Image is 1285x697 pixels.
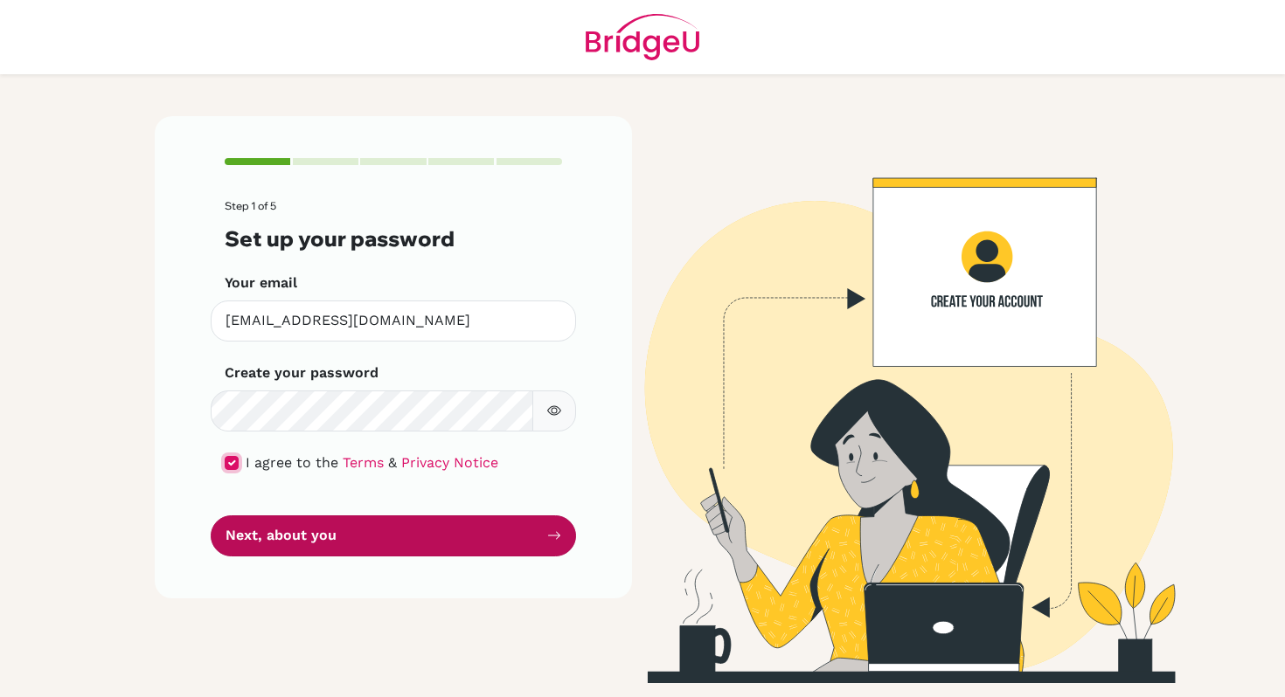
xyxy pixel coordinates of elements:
[401,454,498,471] a: Privacy Notice
[225,199,276,212] span: Step 1 of 5
[211,515,576,556] button: Next, about you
[225,362,379,383] label: Create your password
[211,300,576,342] input: Insert your email*
[246,454,338,471] span: I agree to the
[343,454,384,471] a: Terms
[388,454,397,471] span: &
[225,273,297,293] label: Your email
[225,226,562,252] h3: Set up your password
